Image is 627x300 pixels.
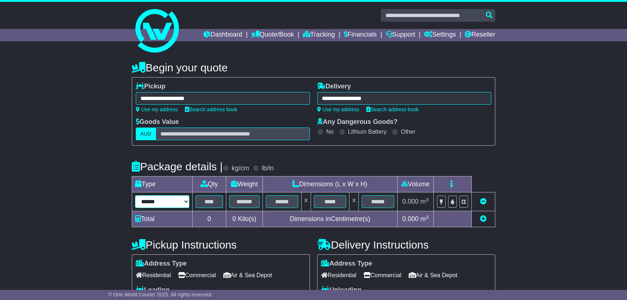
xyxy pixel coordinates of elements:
[223,270,272,281] span: Air & Sea Depot
[420,198,429,205] span: m
[132,211,193,227] td: Total
[317,107,359,112] a: Use my address
[132,62,495,74] h4: Begin your quote
[401,128,415,135] label: Other
[136,128,156,140] label: AUD
[402,215,418,222] span: 0.000
[409,270,458,281] span: Air & Sea Depot
[426,214,429,220] sup: 3
[132,239,310,251] h4: Pickup Instructions
[465,29,495,41] a: Reseller
[386,29,415,41] a: Support
[262,211,397,227] td: Dimensions in Centimetre(s)
[136,118,179,126] label: Goods Value
[321,260,372,268] label: Address Type
[420,215,429,222] span: m
[226,176,263,192] td: Weight
[424,29,456,41] a: Settings
[480,198,487,205] a: Remove this item
[232,164,249,172] label: kg/cm
[136,107,178,112] a: Use my address
[349,192,359,211] td: x
[136,270,171,281] span: Residential
[136,286,169,294] label: Loading
[317,239,495,251] h4: Delivery Instructions
[301,192,311,211] td: x
[348,128,387,135] label: Lithium Battery
[251,29,294,41] a: Quote/Book
[108,292,213,297] span: © One World Courier 2025. All rights reserved.
[480,215,487,222] a: Add new item
[136,83,165,91] label: Pickup
[193,176,226,192] td: Qty
[317,83,351,91] label: Delivery
[303,29,335,41] a: Tracking
[426,197,429,203] sup: 3
[402,198,418,205] span: 0.000
[363,270,401,281] span: Commercial
[321,286,361,294] label: Unloading
[193,211,226,227] td: 0
[326,128,333,135] label: No
[185,107,237,112] a: Search address book
[226,211,263,227] td: Kilo(s)
[262,176,397,192] td: Dimensions (L x W x H)
[136,260,187,268] label: Address Type
[132,176,193,192] td: Type
[321,270,356,281] span: Residential
[132,161,223,172] h4: Package details |
[344,29,377,41] a: Financials
[262,164,274,172] label: lb/in
[203,29,242,41] a: Dashboard
[232,215,236,222] span: 0
[397,176,433,192] td: Volume
[366,107,418,112] a: Search address book
[178,270,216,281] span: Commercial
[317,118,397,126] label: Any Dangerous Goods?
